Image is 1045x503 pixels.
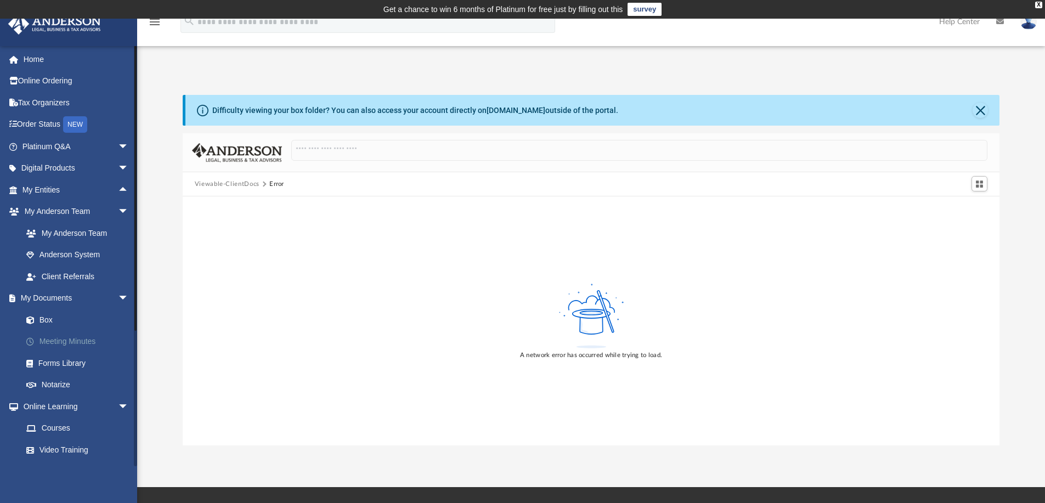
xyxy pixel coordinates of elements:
[118,135,140,158] span: arrow_drop_down
[520,351,662,360] div: A network error has occurred while trying to load.
[63,116,87,133] div: NEW
[291,140,987,161] input: Search files and folders
[5,13,104,35] img: Anderson Advisors Platinum Portal
[118,287,140,310] span: arrow_drop_down
[15,374,145,396] a: Notarize
[118,395,140,418] span: arrow_drop_down
[1035,2,1042,8] div: close
[15,352,140,374] a: Forms Library
[15,331,145,353] a: Meeting Minutes
[8,70,145,92] a: Online Ordering
[8,179,145,201] a: My Entitiesarrow_drop_up
[8,201,140,223] a: My Anderson Teamarrow_drop_down
[8,395,140,417] a: Online Learningarrow_drop_down
[15,417,140,439] a: Courses
[269,179,284,189] div: Error
[8,135,145,157] a: Platinum Q&Aarrow_drop_down
[15,461,140,483] a: Resources
[8,92,145,114] a: Tax Organizers
[15,244,140,266] a: Anderson System
[148,21,161,29] a: menu
[487,106,545,115] a: [DOMAIN_NAME]
[183,15,195,27] i: search
[15,222,134,244] a: My Anderson Team
[973,103,988,118] button: Close
[15,439,134,461] a: Video Training
[8,114,145,136] a: Order StatusNEW
[212,105,618,116] div: Difficulty viewing your box folder? You can also access your account directly on outside of the p...
[971,176,988,191] button: Switch to Grid View
[628,3,662,16] a: survey
[1020,14,1037,30] img: User Pic
[118,179,140,201] span: arrow_drop_up
[118,157,140,180] span: arrow_drop_down
[383,3,623,16] div: Get a chance to win 6 months of Platinum for free just by filling out this
[8,157,145,179] a: Digital Productsarrow_drop_down
[148,15,161,29] i: menu
[15,265,140,287] a: Client Referrals
[118,201,140,223] span: arrow_drop_down
[195,179,259,189] button: Viewable-ClientDocs
[8,287,145,309] a: My Documentsarrow_drop_down
[15,309,140,331] a: Box
[8,48,145,70] a: Home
